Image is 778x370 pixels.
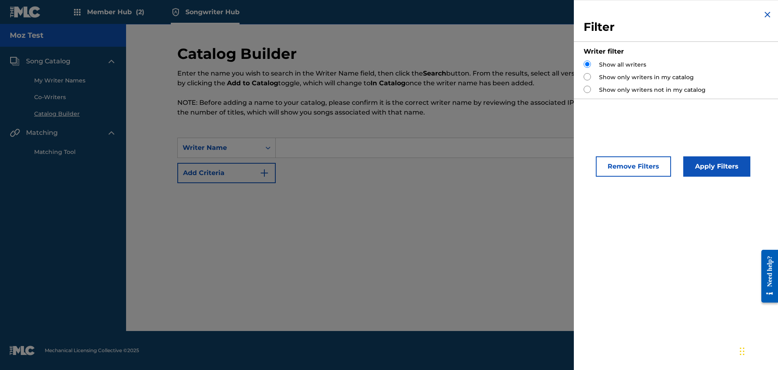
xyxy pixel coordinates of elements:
[10,31,44,40] h5: Moz Test
[10,56,20,66] img: Song Catalog
[227,79,278,87] strong: Add to Catalog
[740,339,745,364] div: Drag
[596,156,671,177] button: Remove Filters
[584,20,772,35] h3: Filter
[10,128,20,138] img: Matching
[183,143,256,153] div: Writer Name
[259,168,269,178] img: 9d2ae6d4665cec9f34b9.svg
[87,7,144,17] span: Member Hub
[599,86,706,94] label: Show only writers not in my catalog
[107,128,116,138] img: expand
[763,10,772,19] img: close
[737,331,778,370] iframe: Chat Widget
[370,79,405,87] strong: In Catalog
[26,56,70,66] span: Song Catalog
[10,346,35,355] img: logo
[34,148,116,156] a: Matching Tool
[177,98,727,117] p: NOTE: Before adding a name to your catalog, please confirm it is the correct writer name by revie...
[171,7,181,17] img: Top Rightsholder
[177,163,276,183] button: Add Criteria
[763,47,772,56] img: expand
[34,76,116,85] a: My Writer Names
[423,69,446,77] strong: Search
[177,138,727,216] form: Search Form
[34,93,116,102] a: Co-Writers
[107,56,116,66] img: expand
[26,128,58,138] span: Matching
[10,56,70,66] a: Song CatalogSong Catalog
[72,7,82,17] img: Top Rightsholders
[599,61,646,69] label: Show all writers
[683,156,750,177] button: Apply Filters
[177,69,727,88] p: Enter the name you wish to search in the Writer Name field, then click the button. From the resul...
[584,48,624,55] strong: Writer filter
[34,110,116,118] a: Catalog Builder
[755,243,778,309] iframe: Resource Center
[177,45,301,63] h2: Catalog Builder
[136,8,144,16] span: (2)
[10,6,41,18] img: MLC Logo
[185,7,240,17] span: Songwriter Hub
[599,73,694,82] label: Show only writers in my catalog
[45,347,139,354] span: Mechanical Licensing Collective © 2025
